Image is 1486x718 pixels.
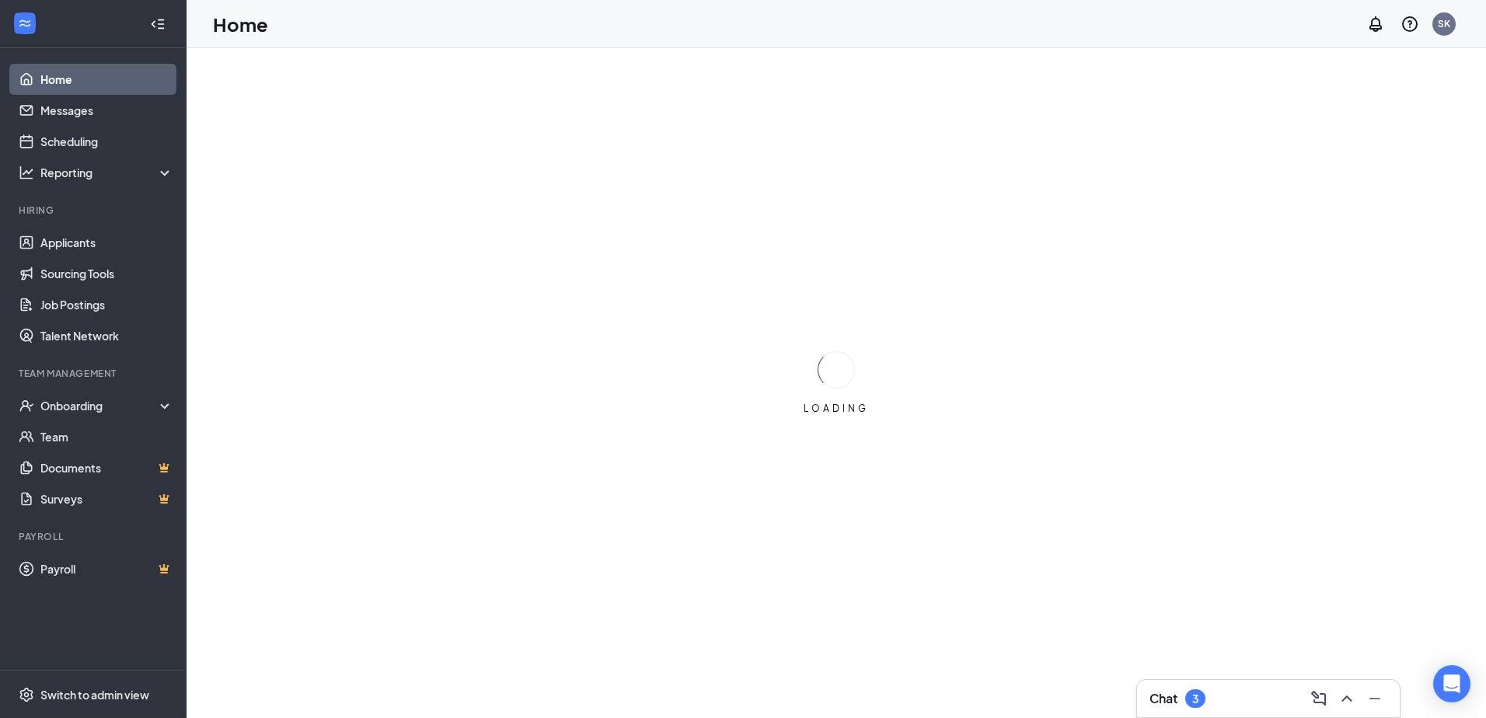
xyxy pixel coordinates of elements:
div: 3 [1192,692,1198,706]
a: PayrollCrown [40,553,173,584]
svg: ChevronUp [1338,689,1356,708]
svg: QuestionInfo [1401,15,1419,33]
svg: UserCheck [19,398,34,413]
div: Team Management [19,367,170,380]
div: Onboarding [40,398,160,413]
a: Talent Network [40,320,173,351]
svg: Analysis [19,165,34,180]
div: Hiring [19,204,170,217]
svg: Minimize [1366,689,1384,708]
a: Job Postings [40,289,173,320]
h1: Home [213,11,268,37]
svg: Collapse [150,16,166,32]
a: Home [40,64,173,95]
a: Team [40,421,173,452]
svg: Settings [19,687,34,702]
div: Open Intercom Messenger [1433,665,1470,702]
div: SK [1438,17,1450,30]
div: LOADING [797,402,875,415]
a: Applicants [40,227,173,258]
a: Scheduling [40,126,173,157]
button: ComposeMessage [1306,686,1331,711]
svg: Notifications [1366,15,1385,33]
a: Sourcing Tools [40,258,173,289]
div: Reporting [40,165,174,180]
svg: ComposeMessage [1310,689,1328,708]
svg: WorkstreamLogo [17,16,33,31]
button: ChevronUp [1334,686,1359,711]
button: Minimize [1362,686,1387,711]
h3: Chat [1149,690,1177,707]
div: Switch to admin view [40,687,149,702]
a: DocumentsCrown [40,452,173,483]
a: SurveysCrown [40,483,173,514]
a: Messages [40,95,173,126]
div: Payroll [19,530,170,543]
